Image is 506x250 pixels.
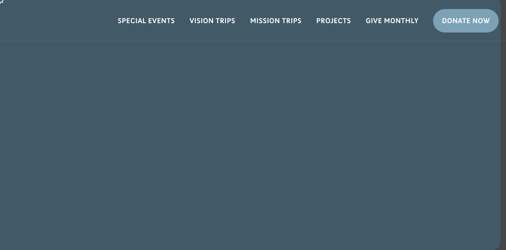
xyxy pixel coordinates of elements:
a: Donate Now [433,9,499,33]
a: Vision Trips [182,11,243,30]
a: Give Monthly [358,11,426,30]
a: Mission Trips [243,11,309,30]
a: Projects [309,11,359,30]
a: Special Events [110,11,182,30]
